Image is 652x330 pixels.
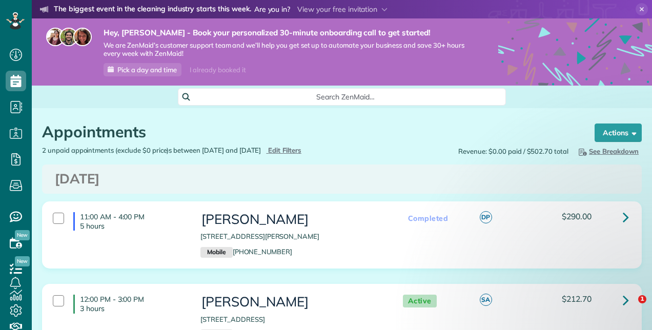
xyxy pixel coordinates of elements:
p: 3 hours [80,304,185,313]
a: Pick a day and time [104,63,181,76]
li: The world’s leading virtual event for cleaning business owners. [40,17,451,31]
span: Active [403,295,437,307]
span: Pick a day and time [117,66,177,74]
div: 2 unpaid appointments (exclude $0 price)s between [DATE] and [DATE] [34,146,342,155]
h3: [DATE] [55,172,629,187]
p: 5 hours [80,221,185,231]
span: Revenue: $0.00 paid / $502.70 total [458,147,568,156]
span: 1 [638,295,646,303]
button: See Breakdown [574,146,642,157]
h3: [PERSON_NAME] [200,295,382,310]
a: Mobile[PHONE_NUMBER] [200,247,292,256]
span: Edit Filters [268,146,301,154]
span: We are ZenMaid’s customer support team and we’ll help you get set up to automate your business an... [104,41,467,58]
p: [STREET_ADDRESS][PERSON_NAME] [200,232,382,241]
img: michelle-19f622bdf1676172e81f8f8fba1fb50e276960ebfe0243fe18214015130c80e4.jpg [73,28,92,46]
span: New [15,256,30,266]
img: maria-72a9807cf96188c08ef61303f053569d2e2a8a1cde33d635c8a3ac13582a053d.jpg [46,28,65,46]
iframe: Intercom live chat [617,295,642,320]
a: Edit Filters [266,146,301,154]
h3: [PERSON_NAME] [200,212,382,227]
span: Are you in? [254,4,291,15]
h4: 12:00 PM - 3:00 PM [73,295,185,313]
button: Actions [595,123,642,142]
span: $290.00 [562,211,592,221]
span: DP [480,211,492,223]
img: jorge-587dff0eeaa6aab1f244e6dc62b8924c3b6ad411094392a53c71c6c4a576187d.jpg [59,28,78,46]
span: New [15,230,30,240]
h4: 11:00 AM - 4:00 PM [73,212,185,231]
div: I already booked it [184,64,252,76]
strong: Hey, [PERSON_NAME] - Book your personalized 30-minute onboarding call to get started! [104,28,467,38]
small: Mobile [200,247,232,258]
strong: The biggest event in the cleaning industry starts this week. [54,4,251,15]
span: See Breakdown [577,147,639,155]
p: [STREET_ADDRESS] [200,315,382,324]
span: Completed [403,212,454,225]
h1: Appointments [42,123,575,140]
